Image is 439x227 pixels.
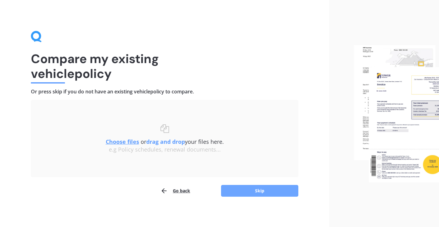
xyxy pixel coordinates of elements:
h4: Or press skip if you do not have an existing vehicle policy to compare. [31,88,298,95]
button: Go back [160,185,190,197]
img: files.webp [354,45,439,182]
span: or your files here. [106,138,224,145]
h1: Compare my existing vehicle policy [31,51,298,81]
div: e.g Policy schedules, renewal documents... [43,146,286,153]
b: drag and drop [146,138,185,145]
button: Skip [221,185,298,197]
u: Choose files [106,138,139,145]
